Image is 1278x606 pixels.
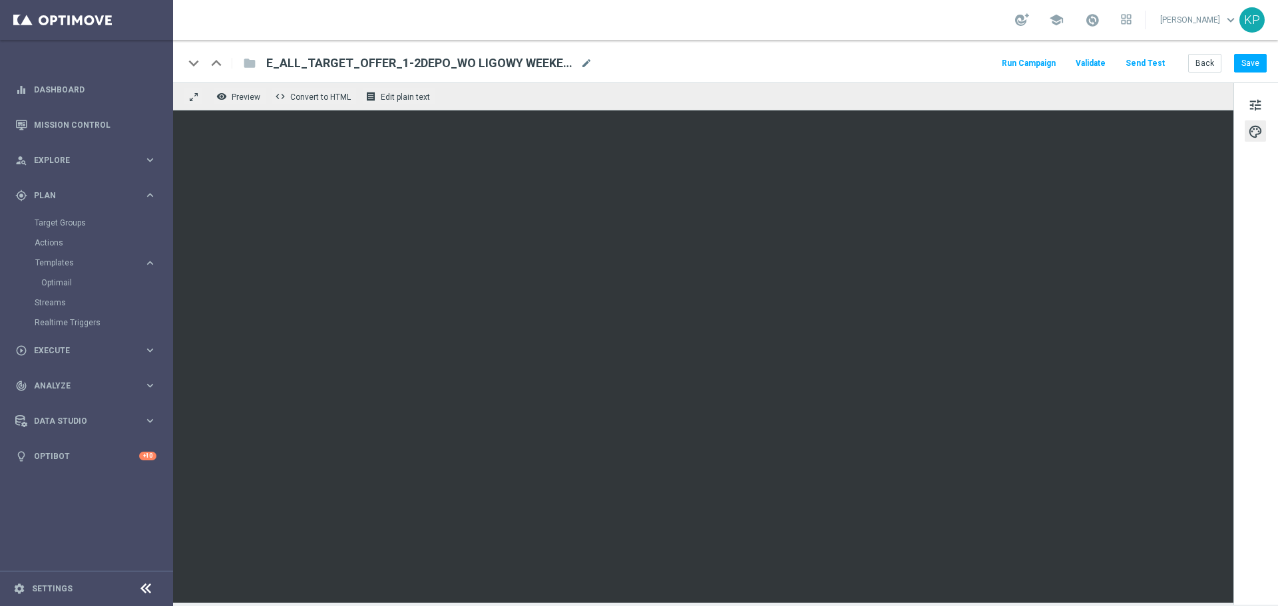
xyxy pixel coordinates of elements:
[580,57,592,69] span: mode_edit
[15,190,157,201] button: gps_fixed Plan keyboard_arrow_right
[35,253,172,293] div: Templates
[144,257,156,269] i: keyboard_arrow_right
[381,92,430,102] span: Edit plain text
[35,317,138,328] a: Realtime Triggers
[1245,94,1266,115] button: tune
[266,55,575,71] span: E_ALL_TARGET_OFFER_1-2DEPO_WO LIGOWY WEEKEND_190925
[272,88,357,105] button: code Convert to HTML
[15,107,156,142] div: Mission Control
[1159,10,1239,30] a: [PERSON_NAME]keyboard_arrow_down
[41,277,138,288] a: Optimail
[35,233,172,253] div: Actions
[34,107,156,142] a: Mission Control
[15,380,144,392] div: Analyze
[15,72,156,107] div: Dashboard
[15,380,27,392] i: track_changes
[32,585,73,593] a: Settings
[15,155,157,166] button: person_search Explore keyboard_arrow_right
[15,345,27,357] i: play_circle_outline
[275,91,286,102] span: code
[1248,96,1263,114] span: tune
[34,417,144,425] span: Data Studio
[1239,7,1265,33] div: KP
[34,72,156,107] a: Dashboard
[15,416,157,426] button: Data Studio keyboard_arrow_right
[35,237,138,248] a: Actions
[34,438,139,474] a: Optibot
[35,297,138,308] a: Streams
[365,91,376,102] i: receipt
[15,345,157,356] button: play_circle_outline Execute keyboard_arrow_right
[15,154,144,166] div: Explore
[15,380,157,391] button: track_changes Analyze keyboard_arrow_right
[362,88,436,105] button: receipt Edit plain text
[35,213,172,233] div: Target Groups
[13,583,25,595] i: settings
[1049,13,1064,27] span: school
[15,120,157,130] button: Mission Control
[35,313,172,333] div: Realtime Triggers
[15,345,144,357] div: Execute
[232,92,260,102] span: Preview
[139,452,156,460] div: +10
[15,154,27,166] i: person_search
[15,438,156,474] div: Optibot
[1245,120,1266,142] button: palette
[1000,55,1058,73] button: Run Campaign
[35,293,172,313] div: Streams
[144,189,156,202] i: keyboard_arrow_right
[15,84,27,96] i: equalizer
[35,257,157,268] button: Templates keyboard_arrow_right
[1234,54,1267,73] button: Save
[41,273,172,293] div: Optimail
[1248,123,1263,140] span: palette
[144,379,156,392] i: keyboard_arrow_right
[290,92,351,102] span: Convert to HTML
[1124,55,1167,73] button: Send Test
[144,154,156,166] i: keyboard_arrow_right
[144,344,156,357] i: keyboard_arrow_right
[213,88,266,105] button: remove_red_eye Preview
[35,259,130,267] span: Templates
[15,190,27,202] i: gps_fixed
[1076,59,1106,68] span: Validate
[216,91,227,102] i: remove_red_eye
[1223,13,1238,27] span: keyboard_arrow_down
[15,190,144,202] div: Plan
[34,192,144,200] span: Plan
[34,347,144,355] span: Execute
[1188,54,1221,73] button: Back
[144,414,156,427] i: keyboard_arrow_right
[15,415,144,427] div: Data Studio
[35,218,138,228] a: Target Groups
[34,156,144,164] span: Explore
[15,451,157,462] button: lightbulb Optibot +10
[35,259,144,267] div: Templates
[15,84,157,95] button: equalizer Dashboard
[15,450,27,462] i: lightbulb
[1074,55,1108,73] button: Validate
[34,382,144,390] span: Analyze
